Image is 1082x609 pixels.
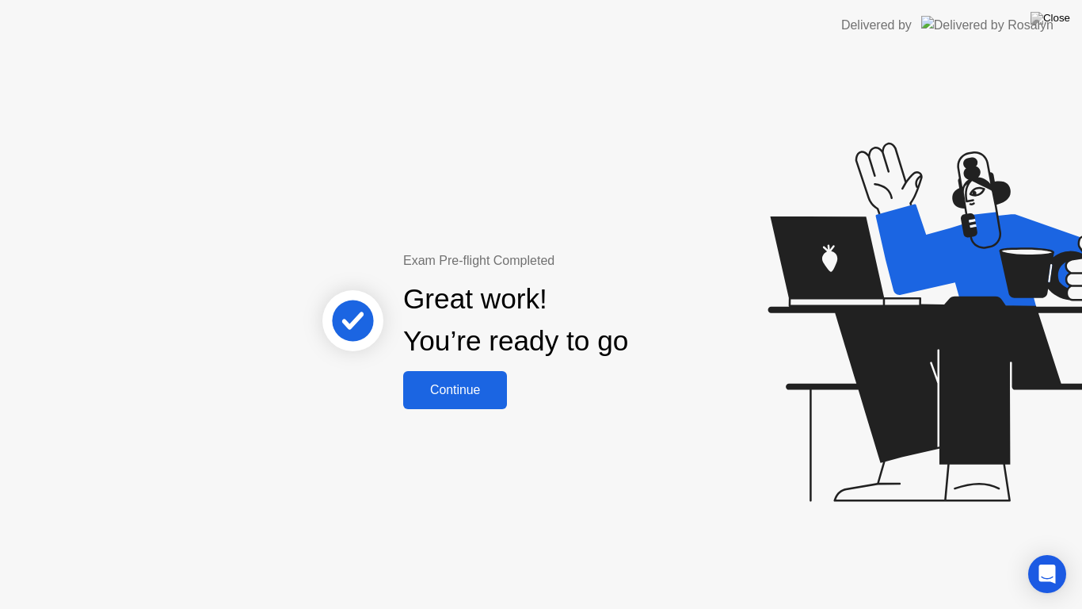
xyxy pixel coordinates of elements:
[1031,12,1070,25] img: Close
[408,383,502,397] div: Continue
[403,278,628,362] div: Great work! You’re ready to go
[403,371,507,409] button: Continue
[841,16,912,35] div: Delivered by
[921,16,1053,34] img: Delivered by Rosalyn
[403,251,730,270] div: Exam Pre-flight Completed
[1028,555,1066,593] div: Open Intercom Messenger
